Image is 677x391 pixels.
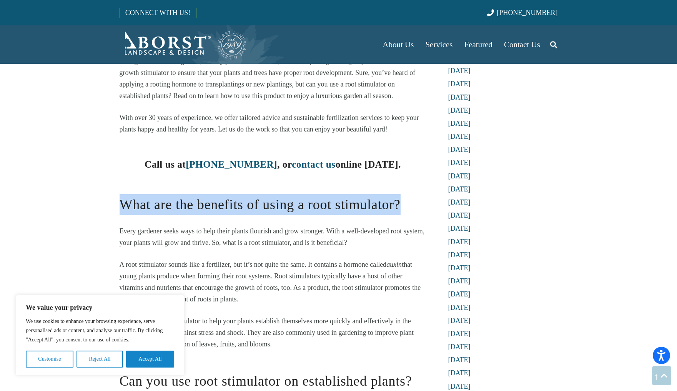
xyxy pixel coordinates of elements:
[26,317,174,344] p: We use cookies to enhance your browsing experience, serve personalised ads or content, and analys...
[448,159,471,166] a: [DATE]
[448,93,471,101] a: [DATE]
[292,159,335,170] a: contact us
[448,264,471,272] a: [DATE]
[448,67,471,75] a: [DATE]
[120,29,247,60] a: Borst-Logo
[448,172,471,180] a: [DATE]
[186,159,277,170] a: [PHONE_NUMBER]
[377,25,419,64] a: About Us
[26,351,73,368] button: Customise
[120,227,425,246] span: Every gardener seeks ways to help their plants flourish and grow stronger. With a well-developed ...
[448,106,471,114] a: [DATE]
[504,40,540,49] span: Contact Us
[448,343,471,351] a: [DATE]
[448,238,471,246] a: [DATE]
[120,114,419,133] span: With over 30 years of experience, we offer tailored advice and sustainable fertilization services...
[448,120,471,127] a: [DATE]
[386,261,402,268] span: auxin
[120,3,196,22] a: CONNECT WITH US!
[652,366,671,385] a: Back to top
[448,317,471,324] a: [DATE]
[464,40,492,49] span: Featured
[120,197,401,212] span: What are the benefits of using a root stimulator?
[448,146,471,153] a: [DATE]
[120,373,412,389] span: Can you use root stimulator on established plants?
[448,211,471,219] a: [DATE]
[126,351,174,368] button: Accept All
[448,185,471,193] a: [DATE]
[448,290,471,298] a: [DATE]
[546,35,561,54] a: Search
[336,159,401,170] b: online [DATE].
[120,261,387,268] span: A root stimulator sounds like a fertilizer, but it’s not quite the same. It contains a hormone ca...
[448,369,471,377] a: [DATE]
[448,198,471,206] a: [DATE]
[26,303,174,312] p: We value your privacy
[497,9,558,17] span: [PHONE_NUMBER]
[459,25,498,64] a: Featured
[448,356,471,364] a: [DATE]
[448,133,471,140] a: [DATE]
[487,9,557,17] a: [PHONE_NUMBER]
[425,40,452,49] span: Services
[419,25,458,64] a: Services
[448,251,471,259] a: [DATE]
[448,383,471,390] a: [DATE]
[145,159,186,170] b: Call us at
[120,317,414,348] span: You can use a root stimulator to help your plants establish themselves more quickly and effective...
[448,277,471,285] a: [DATE]
[277,159,292,170] b: , or
[498,25,546,64] a: Contact Us
[448,330,471,338] a: [DATE]
[448,225,471,232] a: [DATE]
[77,351,123,368] button: Reject All
[448,304,471,311] a: [DATE]
[448,80,471,88] a: [DATE]
[383,40,414,49] span: About Us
